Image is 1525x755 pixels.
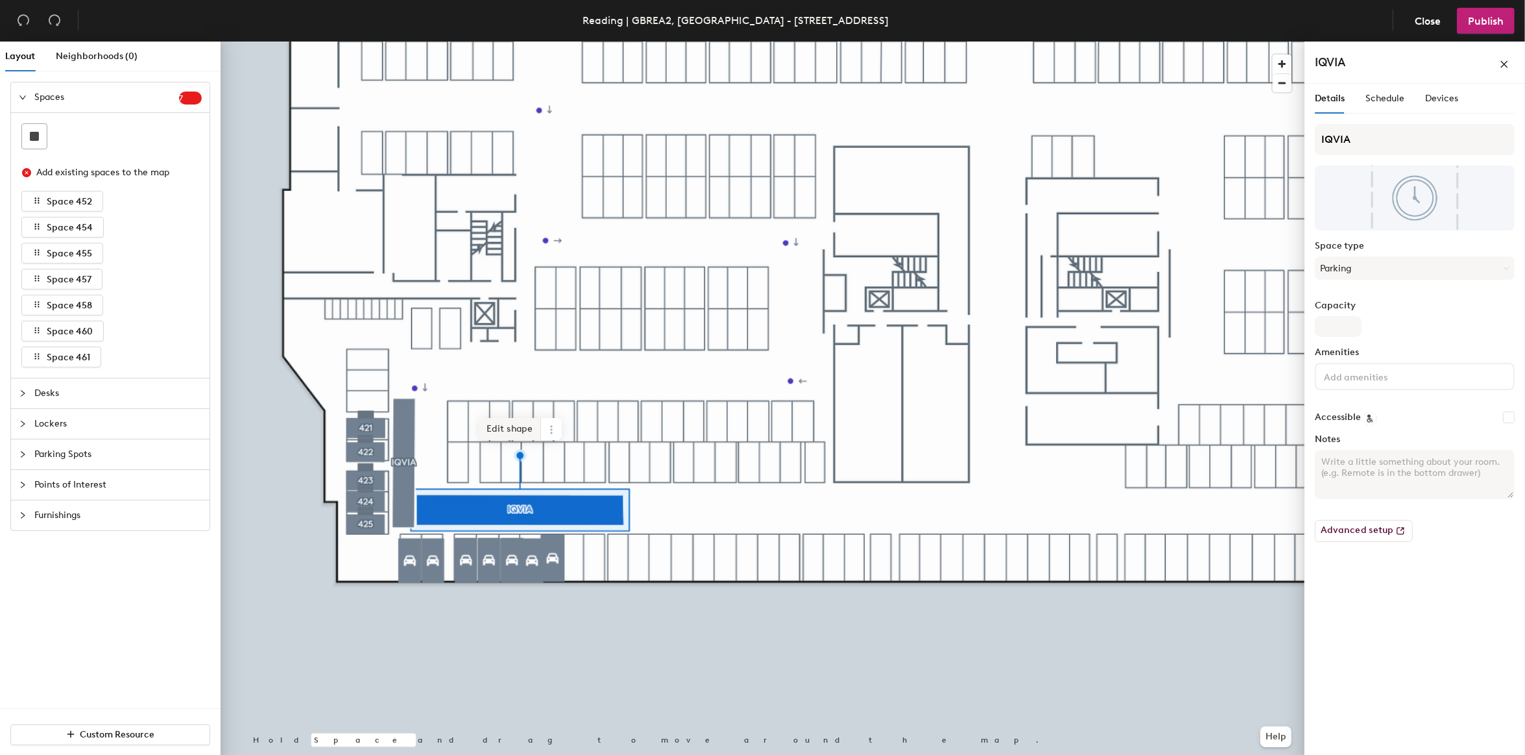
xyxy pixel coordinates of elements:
[5,51,35,62] span: Layout
[1315,347,1515,358] label: Amenities
[17,14,30,27] span: undo
[1315,54,1345,71] h4: IQVIA
[47,274,91,285] span: Space 457
[1315,301,1515,311] label: Capacity
[19,420,27,428] span: collapsed
[34,439,202,469] span: Parking Spots
[19,512,27,519] span: collapsed
[47,300,92,311] span: Space 458
[1415,15,1441,27] span: Close
[47,222,93,233] span: Space 454
[1500,60,1509,69] span: close
[179,92,202,105] sup: 7
[1315,93,1345,104] span: Details
[19,451,27,458] span: collapsed
[21,321,104,341] button: Space 460
[1315,256,1515,280] button: Parking
[34,378,202,408] span: Desks
[1365,93,1404,104] span: Schedule
[1315,241,1515,251] label: Space type
[47,326,93,337] span: Space 460
[36,166,191,180] div: Add existing spaces to the map
[10,8,36,34] button: Undo (⌘ + Z)
[22,168,31,177] span: close-circle
[21,347,101,367] button: Space 461
[21,217,104,238] button: Space 454
[21,191,103,212] button: Space 452
[10,724,210,745] button: Custom Resource
[21,243,103,264] button: Space 455
[34,470,202,500] span: Points of Interest
[80,729,155,740] span: Custom Resource
[582,12,889,29] div: Reading | GBREA2, [GEOGRAPHIC_DATA] - [STREET_ADDRESS]
[1260,726,1291,747] button: Help
[1315,520,1413,542] button: Advanced setup
[1321,368,1438,384] input: Add amenities
[19,93,27,101] span: expanded
[1315,412,1361,423] label: Accessible
[21,269,102,290] button: Space 457
[179,93,202,103] span: 7
[34,501,202,530] span: Furnishings
[47,248,92,259] span: Space 455
[56,51,138,62] span: Neighborhoods (0)
[479,418,541,440] span: Edit shape
[1315,434,1515,445] label: Notes
[47,196,92,207] span: Space 452
[1404,8,1452,34] button: Close
[1425,93,1458,104] span: Devices
[42,8,67,34] button: Redo (⌘ + ⇧ + Z)
[1468,15,1504,27] span: Publish
[34,409,202,439] span: Lockers
[47,352,90,363] span: Space 461
[21,295,103,316] button: Space 458
[34,82,179,112] span: Spaces
[19,390,27,397] span: collapsed
[1457,8,1515,34] button: Publish
[1315,166,1515,230] img: The space named IQVIA
[19,481,27,489] span: collapsed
